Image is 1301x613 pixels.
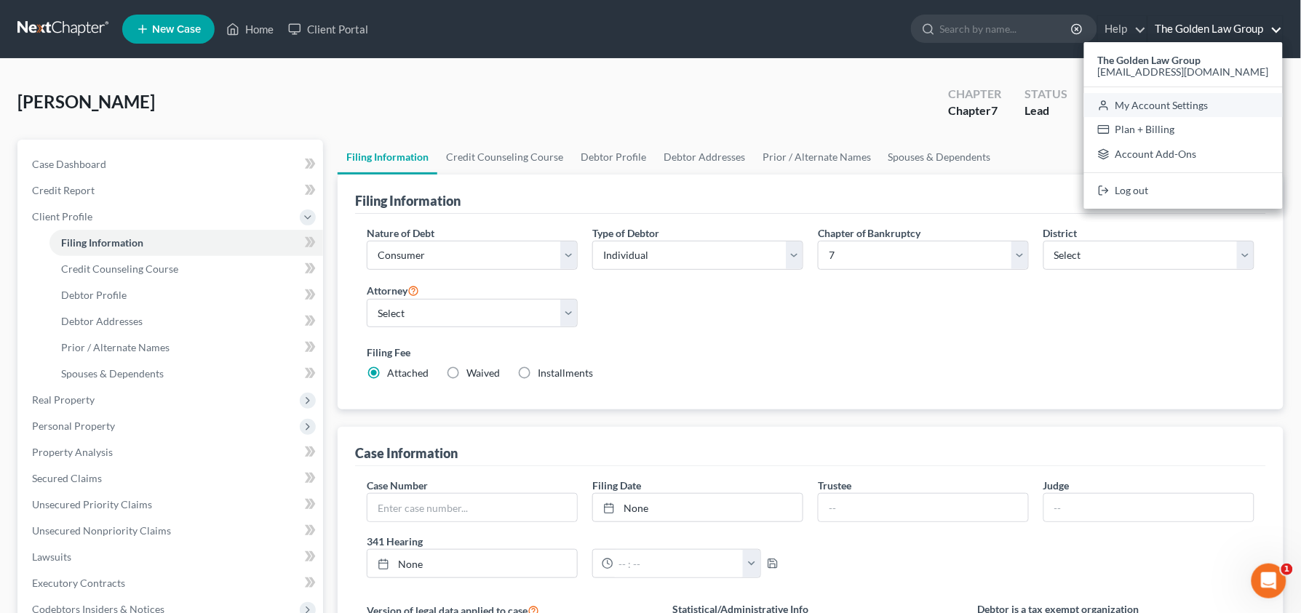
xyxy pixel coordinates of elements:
[32,420,115,432] span: Personal Property
[592,478,641,493] label: Filing Date
[49,361,323,387] a: Spouses & Dependents
[1043,225,1078,241] label: District
[17,91,155,112] span: [PERSON_NAME]
[1025,103,1067,119] div: Lead
[754,140,880,175] a: Prior / Alternate Names
[655,140,754,175] a: Debtor Addresses
[32,550,71,563] span: Lawsuits
[572,140,655,175] a: Debtor Profile
[219,16,281,42] a: Home
[49,334,323,361] a: Prior / Alternate Names
[32,393,95,406] span: Real Property
[32,184,95,196] span: Credit Report
[819,494,1028,521] input: --
[20,465,323,492] a: Secured Claims
[20,518,323,544] a: Unsecured Nonpriority Claims
[1043,478,1070,493] label: Judge
[818,478,851,493] label: Trustee
[20,439,323,465] a: Property Analysis
[466,366,500,379] span: Waived
[1252,564,1286,598] iframe: Intercom live chat
[367,478,428,493] label: Case Number
[948,86,1001,103] div: Chapter
[1098,65,1269,78] span: [EMAIL_ADDRESS][DOMAIN_NAME]
[1025,86,1067,103] div: Status
[1098,16,1147,42] a: Help
[367,281,419,299] label: Attorney
[32,158,106,170] span: Case Dashboard
[32,577,125,589] span: Executory Contracts
[1084,42,1283,209] div: The Golden Law Group
[1281,564,1293,575] span: 1
[49,282,323,308] a: Debtor Profile
[1044,494,1254,521] input: --
[61,315,143,327] span: Debtor Addresses
[367,550,577,577] a: None
[538,366,593,379] span: Installments
[20,570,323,596] a: Executory Contracts
[1148,16,1283,42] a: The Golden Law Group
[1084,142,1283,167] a: Account Add-Ons
[940,15,1073,42] input: Search by name...
[338,140,437,175] a: Filing Information
[359,534,811,549] label: 341 Hearing
[61,341,170,353] span: Prior / Alternate Names
[437,140,572,175] a: Credit Counseling Course
[49,308,323,334] a: Debtor Addresses
[49,230,323,256] a: Filing Information
[948,103,1001,119] div: Chapter
[32,524,171,537] span: Unsecured Nonpriority Claims
[367,225,434,241] label: Nature of Debt
[32,210,92,223] span: Client Profile
[61,367,164,380] span: Spouses & Dependents
[880,140,1000,175] a: Spouses & Dependents
[20,177,323,204] a: Credit Report
[32,446,113,458] span: Property Analysis
[61,263,178,275] span: Credit Counseling Course
[592,225,659,241] label: Type of Debtor
[20,151,323,177] a: Case Dashboard
[1084,179,1283,204] a: Log out
[355,444,458,462] div: Case Information
[1098,54,1201,66] strong: The Golden Law Group
[152,24,201,35] span: New Case
[613,550,744,577] input: -- : --
[991,103,998,117] span: 7
[1084,117,1283,142] a: Plan + Billing
[367,494,577,521] input: Enter case number...
[818,225,921,241] label: Chapter of Bankruptcy
[32,498,152,510] span: Unsecured Priority Claims
[20,492,323,518] a: Unsecured Priority Claims
[281,16,375,42] a: Client Portal
[32,472,102,484] span: Secured Claims
[367,345,1254,360] label: Filing Fee
[61,289,127,301] span: Debtor Profile
[20,544,323,570] a: Lawsuits
[1084,93,1283,118] a: My Account Settings
[387,366,429,379] span: Attached
[355,192,461,209] div: Filing Information
[49,256,323,282] a: Credit Counseling Course
[61,236,143,249] span: Filing Information
[593,494,803,521] a: None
